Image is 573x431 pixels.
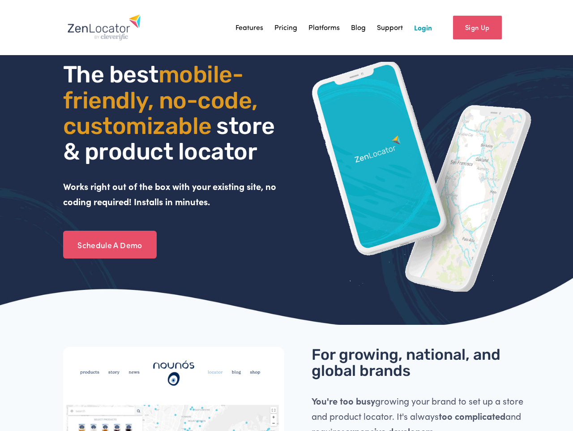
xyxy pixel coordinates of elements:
strong: You're too busy [312,395,375,407]
img: ZenLocator phone mockup gif [312,62,533,292]
span: mobile- friendly, no-code, customizable [63,60,263,139]
span: The best [63,60,158,88]
a: Features [235,21,263,34]
a: Schedule A Demo [63,231,157,259]
a: Support [377,21,403,34]
a: Platforms [308,21,340,34]
a: Pricing [274,21,297,34]
img: Zenlocator [67,14,141,41]
strong: Works right out of the box with your existing site, no coding required! Installs in minutes. [63,180,278,207]
strong: too complicated [439,410,505,422]
span: For growing, national, and global brands [312,345,504,380]
a: Login [414,21,432,34]
a: Sign Up [453,16,502,39]
a: Blog [351,21,366,34]
span: store & product locator [63,112,280,165]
